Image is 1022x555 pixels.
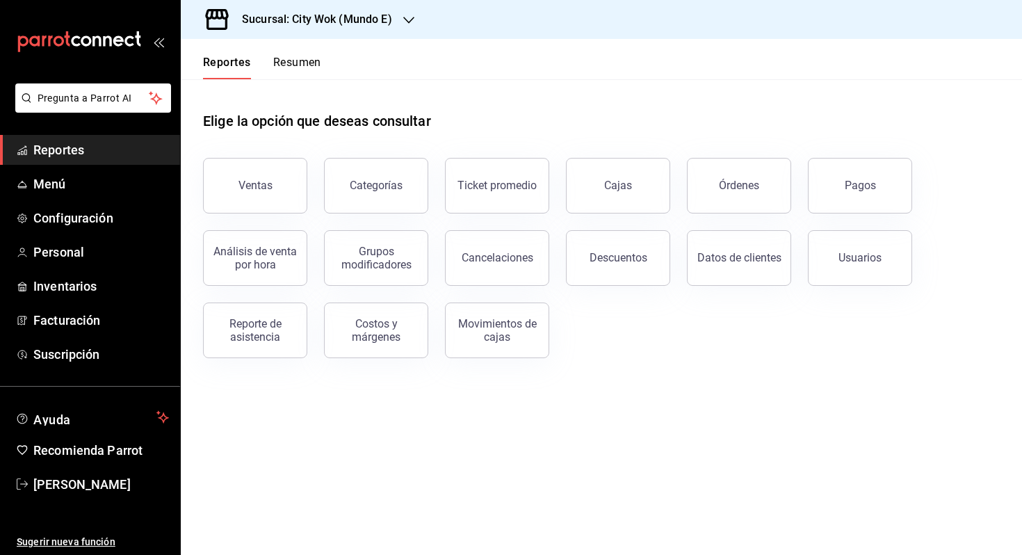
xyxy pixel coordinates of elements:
span: Ayuda [33,409,151,426]
button: Descuentos [566,230,670,286]
button: Reportes [203,56,251,79]
span: Configuración [33,209,169,227]
span: [PERSON_NAME] [33,475,169,494]
div: Categorías [350,179,403,192]
div: Cancelaciones [462,251,533,264]
div: Descuentos [590,251,647,264]
span: Suscripción [33,345,169,364]
button: Análisis de venta por hora [203,230,307,286]
div: Costos y márgenes [333,317,419,344]
div: Ticket promedio [457,179,537,192]
div: Pagos [845,179,876,192]
button: Ventas [203,158,307,214]
span: Sugerir nueva función [17,535,169,549]
span: Personal [33,243,169,262]
div: Órdenes [719,179,759,192]
span: Inventarios [33,277,169,296]
button: Costos y márgenes [324,303,428,358]
button: Categorías [324,158,428,214]
div: Grupos modificadores [333,245,419,271]
button: Usuarios [808,230,912,286]
button: Grupos modificadores [324,230,428,286]
span: Reportes [33,140,169,159]
span: Pregunta a Parrot AI [38,91,149,106]
button: Órdenes [687,158,791,214]
button: Movimientos de cajas [445,303,549,358]
h3: Sucursal: City Wok (Mundo E) [231,11,392,28]
div: Ventas [238,179,273,192]
div: Cajas [604,177,633,194]
span: Menú [33,175,169,193]
button: Resumen [273,56,321,79]
a: Pregunta a Parrot AI [10,101,171,115]
button: open_drawer_menu [153,36,164,47]
button: Pregunta a Parrot AI [15,83,171,113]
span: Facturación [33,311,169,330]
div: Datos de clientes [697,251,781,264]
button: Ticket promedio [445,158,549,214]
div: Reporte de asistencia [212,317,298,344]
a: Cajas [566,158,670,214]
button: Reporte de asistencia [203,303,307,358]
div: Usuarios [838,251,882,264]
div: navigation tabs [203,56,321,79]
button: Cancelaciones [445,230,549,286]
button: Datos de clientes [687,230,791,286]
div: Movimientos de cajas [454,317,540,344]
button: Pagos [808,158,912,214]
span: Recomienda Parrot [33,441,169,460]
div: Análisis de venta por hora [212,245,298,271]
h1: Elige la opción que deseas consultar [203,111,431,131]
